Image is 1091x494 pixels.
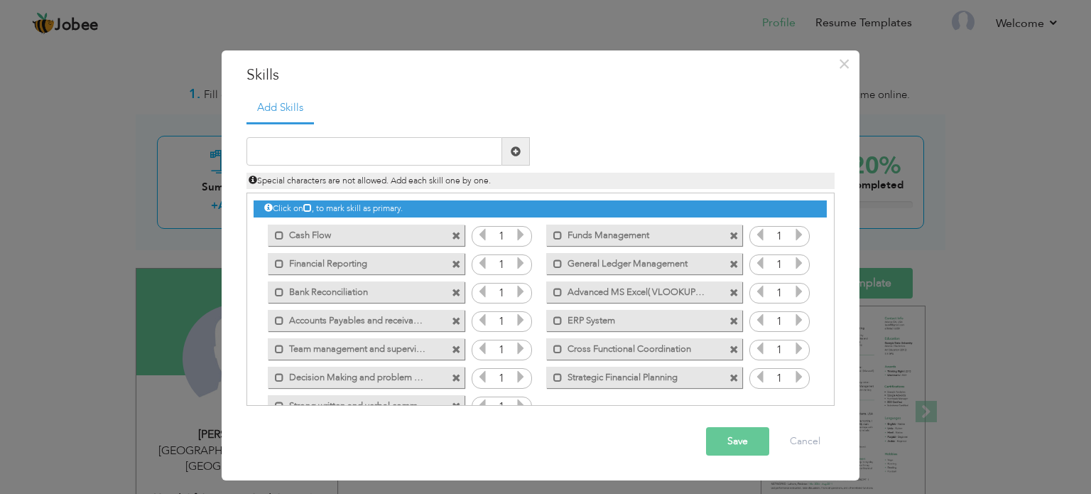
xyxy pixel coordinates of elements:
[563,338,706,356] label: Cross Functional Coordination
[284,310,428,328] label: Accounts Payables and receivable management
[284,225,428,242] label: Cash Flow
[246,65,835,86] h3: Skills
[284,281,428,299] label: Bank Reconciliation
[706,427,769,456] button: Save
[563,281,706,299] label: Advanced MS Excel( VLOOKUP & Pivot Tables)
[776,427,835,456] button: Cancel
[246,93,314,124] a: Add Skills
[284,253,428,271] label: Financial Reporting
[563,225,706,242] label: Funds Management
[284,338,428,356] label: Team management and supervision
[284,395,428,413] label: Strong written and verbal communication
[284,367,428,385] label: Decision Making and problem solving
[833,53,856,75] button: Close
[563,367,706,385] label: Strategic Financial Planning
[838,51,850,77] span: ×
[563,310,706,328] label: ERP System
[563,253,706,271] label: General Ledger Management
[254,200,826,217] div: Click on , to mark skill as primary.
[249,175,491,186] span: Special characters are not allowed. Add each skill one by one.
